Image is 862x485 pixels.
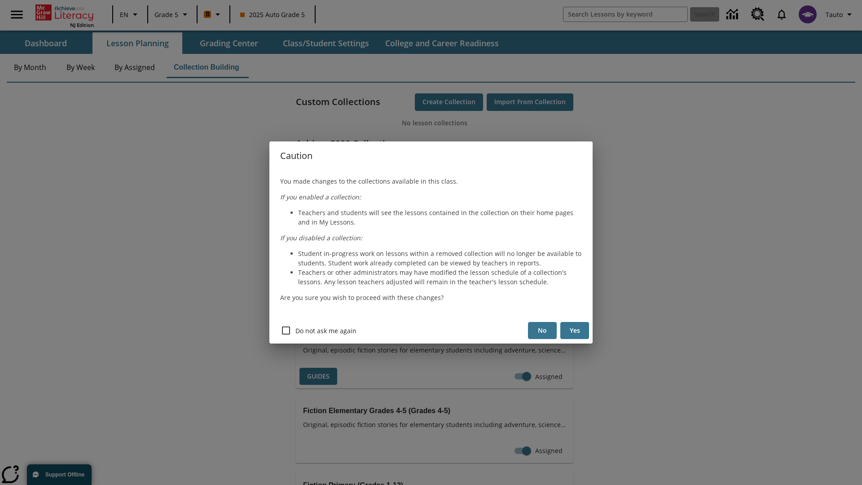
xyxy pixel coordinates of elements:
[560,322,589,339] button: Yes
[280,193,361,201] em: If you enabled a collection:
[269,141,593,170] h4: Caution
[298,208,582,227] li: Teachers and students will see the lessons contained in the collection on their home pages and in...
[298,249,582,268] li: Student in-progress work on lessons within a removed collection will no longer be available to st...
[298,268,582,287] li: Teachers or other administrators may have modified the lesson schedule of a collection's lessons....
[295,326,356,335] span: Do not ask me again
[280,293,582,302] p: Are you sure you wish to proceed with these changes?
[280,234,362,242] em: If you disabled a collection:
[280,176,582,186] p: You made changes to the collections available in this class.
[528,322,557,339] button: No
